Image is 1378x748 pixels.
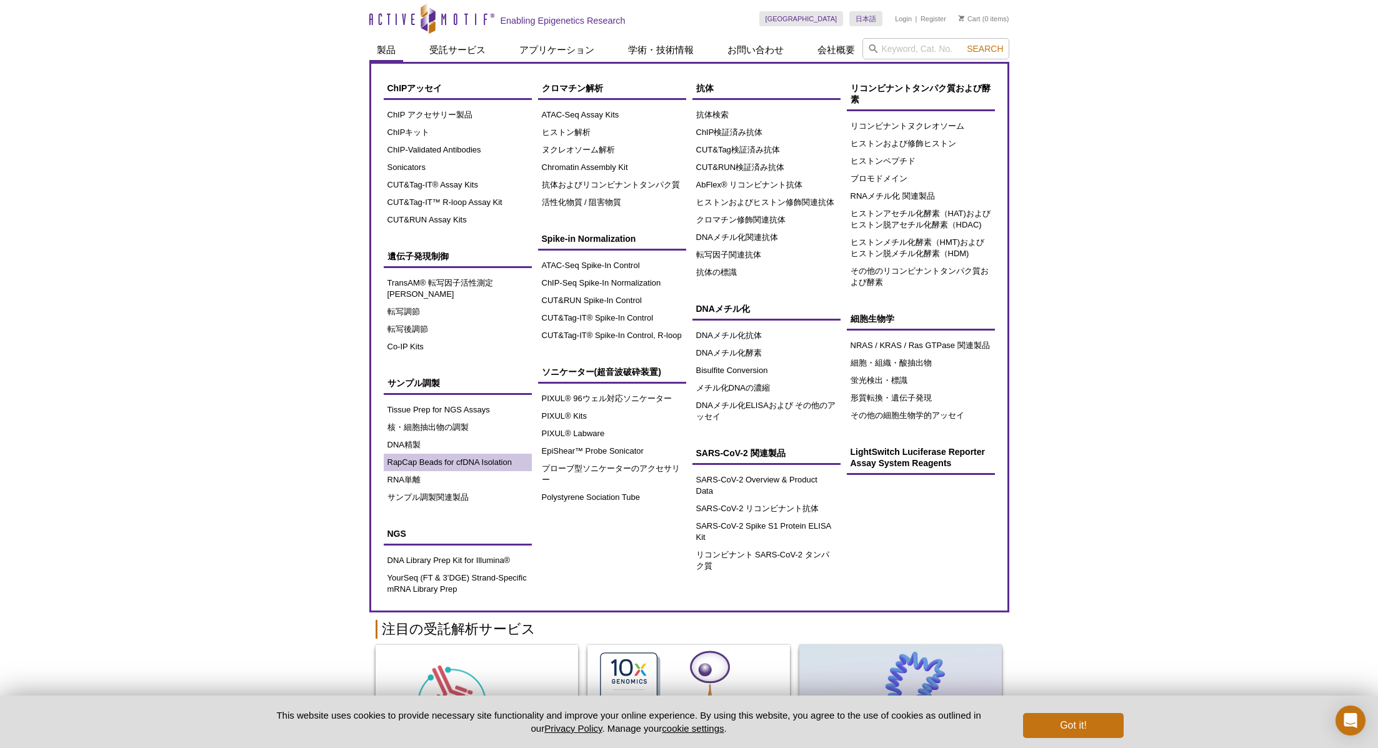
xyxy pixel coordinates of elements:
[692,344,841,362] a: DNAメチル化酵素
[692,379,841,397] a: メチル化DNAの濃縮
[847,187,995,205] a: RNAメチル化 関連製品
[692,211,841,229] a: クロマチン修飾関連抗体
[255,709,1003,735] p: This website uses cookies to provide necessary site functionality and improve your online experie...
[384,569,532,598] a: YourSeq (FT & 3’DGE) Strand-Specific mRNA Library Prep
[538,76,686,100] a: クロマチン解析
[692,229,841,246] a: DNAメチル化関連抗体
[1336,706,1366,736] div: Open Intercom Messenger
[692,159,841,176] a: CUT&RUN検証済み抗体
[384,159,532,176] a: Sonicators
[692,264,841,281] a: 抗体の標識
[692,297,841,321] a: DNAメチル化
[621,38,701,62] a: 学術・技術情報
[538,194,686,211] a: 活性化物質 / 阻害物質
[384,419,532,436] a: 核・細胞抽出物の調製
[538,176,686,194] a: 抗体およびリコンビナントタンパク質
[692,362,841,379] a: Bisulfite Conversion
[538,489,686,506] a: Polystyrene Sociation Tube
[538,159,686,176] a: Chromatin Assembly Kit
[662,723,724,734] button: cookie settings
[538,124,686,141] a: ヒストン解析
[692,106,841,124] a: 抗体検索
[959,15,964,21] img: Your Cart
[692,327,841,344] a: DNAメチル化抗体
[692,194,841,211] a: ヒストンおよびヒストン修飾関連抗体
[696,304,750,314] span: DNAメチル化
[384,489,532,506] a: サンプル調製関連製品
[720,38,791,62] a: お問い合わせ
[696,448,786,458] span: SARS-CoV-2 関連製品
[692,441,841,465] a: SARS-CoV-2 関連製品
[384,244,532,268] a: 遺伝子発現制御
[538,442,686,460] a: EpiShear™ Probe Sonicator
[696,83,714,93] span: 抗体
[847,205,995,234] a: ヒストンアセチル化酵素（HAT)およびヒストン脱アセチル化酵素（HDAC)
[369,38,403,62] a: 製品
[376,620,1003,639] h2: 注目の受託解析サービス
[692,141,841,159] a: CUT&Tag検証済み抗体
[538,327,686,344] a: CUT&Tag-IT® Spike-In Control, R-loop
[538,257,686,274] a: ATAC-Seq Spike-In Control
[384,321,532,338] a: 転写後調節
[847,117,995,135] a: リコンビナントヌクレオソーム
[538,141,686,159] a: ヌクレオソーム解析
[847,152,995,170] a: ヒストンペプチド
[387,378,440,388] span: サンプル調製
[967,44,1003,54] span: Search
[847,76,995,111] a: リコンビナントタンパク質および酵素
[384,471,532,489] a: RNA単離
[512,38,602,62] a: アプリケーション
[692,397,841,426] a: DNAメチル化ELISAおよび その他のアッセイ
[959,11,1009,26] li: (0 items)
[538,407,686,425] a: PIXUL® Kits
[538,227,686,251] a: Spike-in Normalization
[692,76,841,100] a: 抗体
[538,460,686,489] a: プローブ型ソニケーターのアクセサリー
[963,43,1007,54] button: Search
[538,106,686,124] a: ATAC-Seq Assay Kits
[847,372,995,389] a: 蛍光検出・標識
[847,262,995,291] a: その他のリコンビナントタンパク質および酵素
[384,76,532,100] a: ChIPアッセイ
[384,194,532,211] a: CUT&Tag-IT™ R-loop Assay Kit
[847,354,995,372] a: 細胞・組織・酸抽出物
[384,401,532,419] a: Tissue Prep for NGS Assays
[384,522,532,546] a: NGS
[538,360,686,384] a: ソニケーター(超音波破砕装置)
[847,440,995,475] a: LightSwitch Luciferase Reporter Assay System Reagents
[384,176,532,194] a: CUT&Tag-IT® Assay Kits
[538,292,686,309] a: CUT&RUN Spike-In Control
[387,529,406,539] span: NGS
[542,83,603,93] span: クロマチン解析
[692,517,841,546] a: SARS-CoV-2 Spike S1 Protein ELISA Kit
[542,234,636,244] span: Spike-in Normalization
[847,135,995,152] a: ヒストンおよび修飾ヒストン
[544,723,602,734] a: Privacy Policy
[921,14,946,23] a: Register
[387,83,442,93] span: ChIPアッセイ
[959,14,981,23] a: Cart
[847,337,995,354] a: NRAS / KRAS / Ras GTPase 関連製品
[384,124,532,141] a: ChIPキット
[847,407,995,424] a: その他の細胞生物学的アッセイ
[692,500,841,517] a: SARS-CoV-2 リコンビナント抗体
[384,436,532,454] a: DNA精製
[538,274,686,292] a: ChIP-Seq Spike-In Normalization
[692,546,841,575] a: リコンビナント SARS-CoV-2 タンパク質
[862,38,1009,59] input: Keyword, Cat. No.
[384,141,532,159] a: ChIP-Validated Antibodies
[895,14,912,23] a: Login
[384,454,532,471] a: RapCap Beads for cfDNA Isolation
[849,11,882,26] a: 日本語
[384,338,532,356] a: Co-IP Kits
[538,390,686,407] a: PIXUL® 96ウェル対応ソニケーター
[538,309,686,327] a: CUT&Tag-IT® Spike-In Control
[692,176,841,194] a: AbFlex® リコンビナント抗体
[692,124,841,141] a: ChIP検証済み抗体
[759,11,844,26] a: [GEOGRAPHIC_DATA]
[847,234,995,262] a: ヒストンメチル化酵素（HMT)およびヒストン脱メチル化酵素（HDM)
[1023,713,1123,738] button: Got it!
[692,471,841,500] a: SARS-CoV-2 Overview & Product Data
[851,447,985,468] span: LightSwitch Luciferase Reporter Assay System Reagents
[384,274,532,303] a: TransAM® 転写因子活性測定[PERSON_NAME]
